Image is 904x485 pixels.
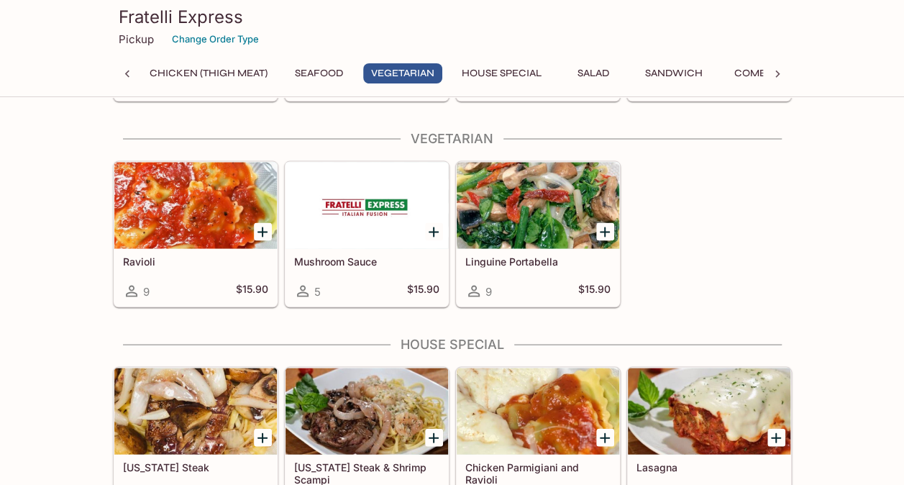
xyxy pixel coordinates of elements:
h5: $15.90 [578,282,611,299]
div: Ravioli [114,162,277,248]
p: Pickup [119,32,154,46]
button: House Special [454,63,549,83]
a: Linguine Portabella9$15.90 [456,161,620,307]
span: 9 [485,284,492,298]
button: Vegetarian [363,63,442,83]
div: Chicken Parmigiani and Ravioli [457,368,619,454]
h4: Vegetarian [113,130,792,146]
h5: $15.90 [236,282,268,299]
button: Add New York Steak [254,428,272,446]
h5: Lasagna [636,461,782,473]
button: Add Mushroom Sauce [425,222,443,240]
button: Combo [722,63,787,83]
h5: Ravioli [123,255,268,267]
h5: [US_STATE] Steak [123,461,268,473]
button: Add Ravioli [254,222,272,240]
button: Chicken (Thigh Meat) [142,63,275,83]
h3: Fratelli Express [119,6,786,28]
div: Linguine Portabella [457,162,619,248]
div: New York Steak & Shrimp Scampi [286,368,448,454]
button: Add Chicken Parmigiani and Ravioli [596,428,614,446]
h5: Chicken Parmigiani and Ravioli [465,461,611,484]
h5: $15.90 [407,282,439,299]
a: Ravioli9$15.90 [114,161,278,307]
span: 5 [314,284,321,298]
button: Add Lasagna [767,428,785,446]
h4: House Special [113,336,792,352]
button: Change Order Type [165,28,265,50]
button: Add Linguine Portabella [596,222,614,240]
div: Lasagna [628,368,790,454]
h5: [US_STATE] Steak & Shrimp Scampi [294,461,439,484]
button: Seafood [287,63,352,83]
h5: Linguine Portabella [465,255,611,267]
a: Mushroom Sauce5$15.90 [285,161,449,307]
span: 9 [143,284,150,298]
div: Mushroom Sauce [286,162,448,248]
button: Add New York Steak & Shrimp Scampi [425,428,443,446]
button: Salad [561,63,626,83]
button: Sandwich [637,63,711,83]
div: New York Steak [114,368,277,454]
h5: Mushroom Sauce [294,255,439,267]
